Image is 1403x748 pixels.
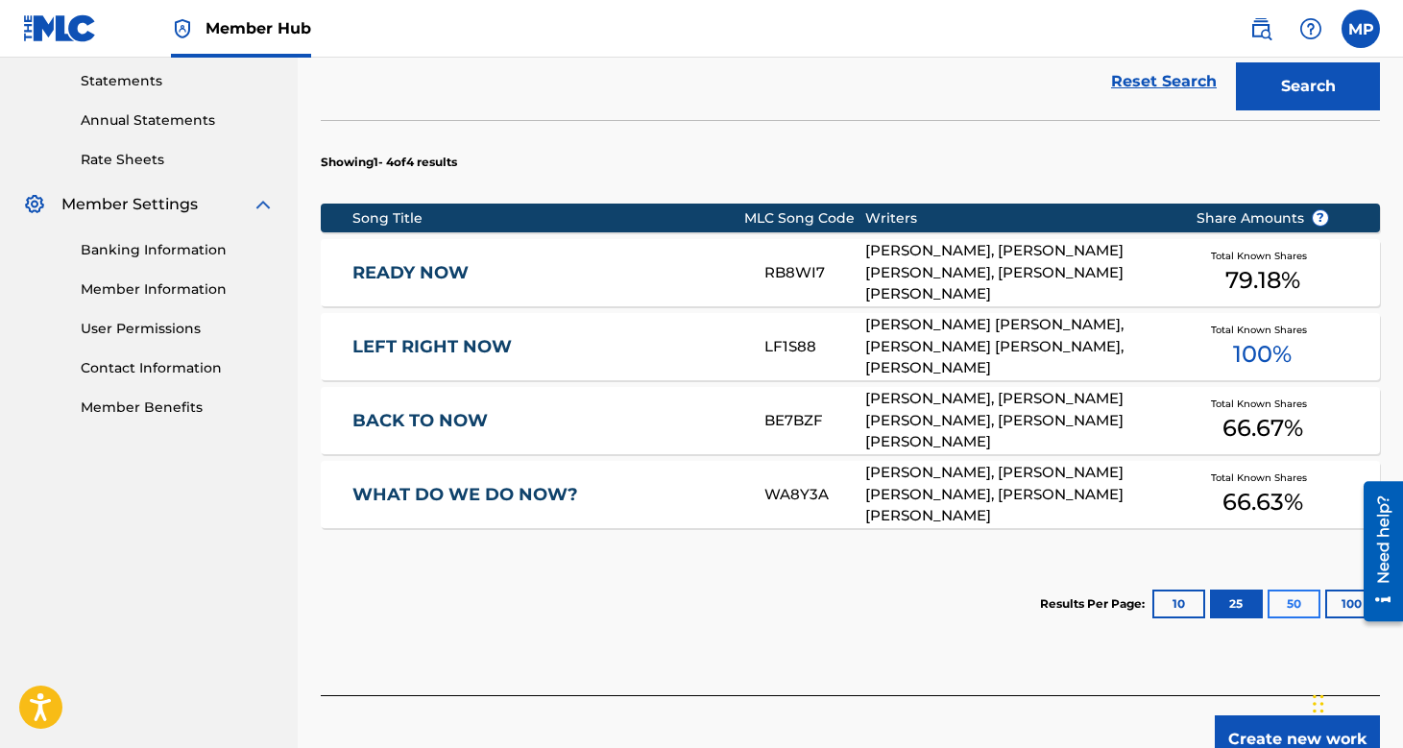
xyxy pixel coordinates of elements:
[81,150,275,170] a: Rate Sheets
[81,319,275,339] a: User Permissions
[352,410,738,432] a: BACK TO NOW
[1313,210,1328,226] span: ?
[1313,675,1324,733] div: Drag
[1222,411,1303,446] span: 66.67 %
[81,358,275,378] a: Contact Information
[1325,590,1378,618] button: 100
[321,154,457,171] p: Showing 1 - 4 of 4 results
[1236,62,1380,110] button: Search
[352,262,738,284] a: READY NOW
[81,71,275,91] a: Statements
[1307,656,1403,748] iframe: Chat Widget
[1299,17,1322,40] img: help
[764,262,865,284] div: RB8WI7
[81,110,275,131] a: Annual Statements
[1211,249,1315,263] span: Total Known Shares
[865,208,1167,229] div: Writers
[1152,590,1205,618] button: 10
[1249,17,1272,40] img: search
[744,208,865,229] div: MLC Song Code
[81,240,275,260] a: Banking Information
[171,17,194,40] img: Top Rightsholder
[1040,595,1149,613] p: Results Per Page:
[1197,208,1329,229] span: Share Amounts
[23,193,46,216] img: Member Settings
[1211,323,1315,337] span: Total Known Shares
[81,398,275,418] a: Member Benefits
[764,484,865,506] div: WA8Y3A
[1211,397,1315,411] span: Total Known Shares
[206,17,311,39] span: Member Hub
[1268,590,1320,618] button: 50
[865,314,1167,379] div: [PERSON_NAME] [PERSON_NAME], [PERSON_NAME] [PERSON_NAME], [PERSON_NAME]
[352,336,738,358] a: LEFT RIGHT NOW
[1211,471,1315,485] span: Total Known Shares
[1225,263,1300,298] span: 79.18 %
[61,193,198,216] span: Member Settings
[252,193,275,216] img: expand
[865,388,1167,453] div: [PERSON_NAME], [PERSON_NAME] [PERSON_NAME], [PERSON_NAME] [PERSON_NAME]
[764,336,865,358] div: LF1S88
[1233,337,1292,372] span: 100 %
[352,484,738,506] a: WHAT DO WE DO NOW?
[1342,10,1380,48] div: User Menu
[81,279,275,300] a: Member Information
[352,208,744,229] div: Song Title
[1210,590,1263,618] button: 25
[1242,10,1280,48] a: Public Search
[23,14,97,42] img: MLC Logo
[865,240,1167,305] div: [PERSON_NAME], [PERSON_NAME] [PERSON_NAME], [PERSON_NAME] [PERSON_NAME]
[1349,474,1403,629] iframe: Resource Center
[1101,60,1226,103] a: Reset Search
[1292,10,1330,48] div: Help
[865,462,1167,527] div: [PERSON_NAME], [PERSON_NAME] [PERSON_NAME], [PERSON_NAME] [PERSON_NAME]
[764,410,865,432] div: BE7BZF
[1222,485,1303,519] span: 66.63 %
